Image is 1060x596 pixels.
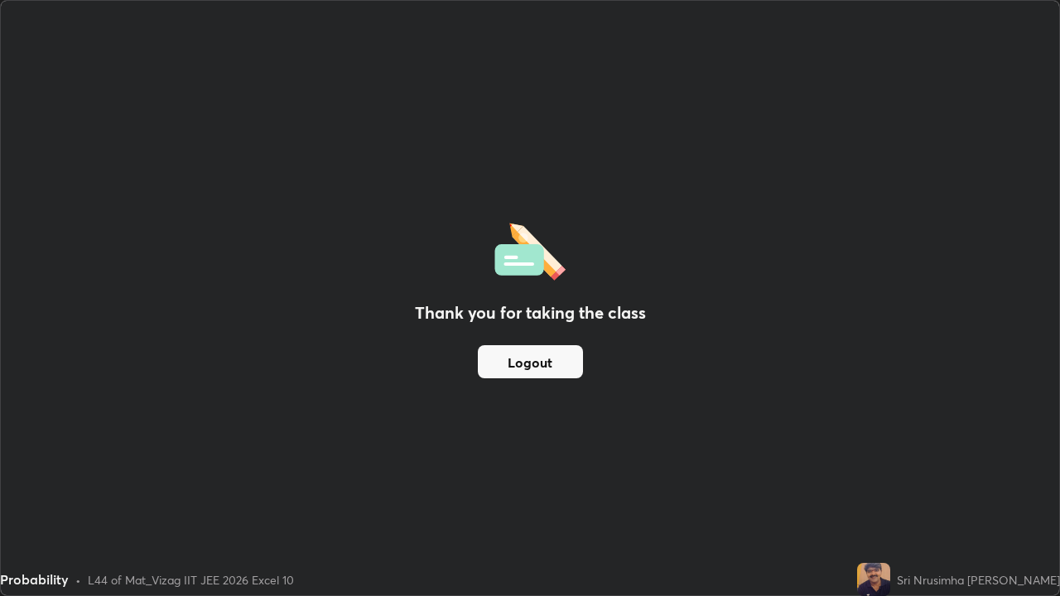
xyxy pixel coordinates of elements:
[415,300,646,325] h2: Thank you for taking the class
[75,571,81,589] div: •
[494,218,566,281] img: offlineFeedback.1438e8b3.svg
[897,571,1060,589] div: Sri Nrusimha [PERSON_NAME]
[88,571,294,589] div: L44 of Mat_Vizag IIT JEE 2026 Excel 10
[857,563,890,596] img: f54d720e133a4ee1b1c0d1ef8fff5f48.jpg
[478,345,583,378] button: Logout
